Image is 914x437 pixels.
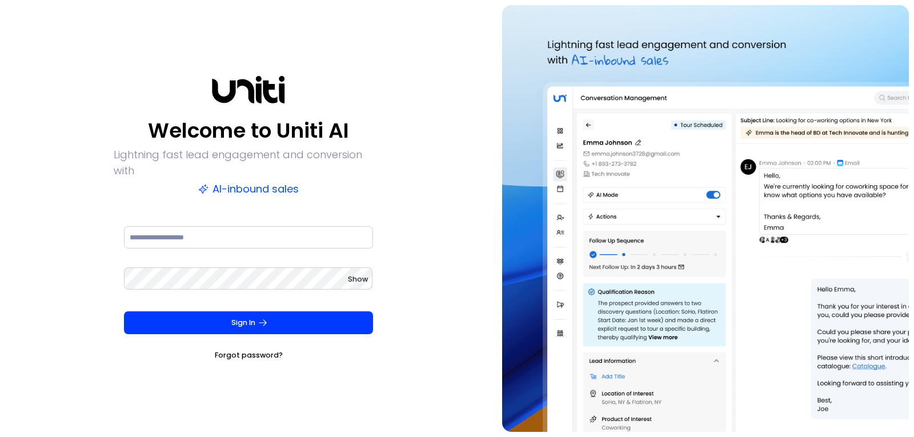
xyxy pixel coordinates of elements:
button: Show [348,274,368,285]
p: Lightning fast lead engagement and conversion with [114,147,383,179]
p: AI-inbound sales [198,181,299,197]
a: Forgot password? [215,350,283,361]
span: Show [348,274,368,284]
img: auth-hero.png [502,5,909,432]
p: Welcome to Uniti AI [148,117,349,145]
button: Sign In [124,311,373,334]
